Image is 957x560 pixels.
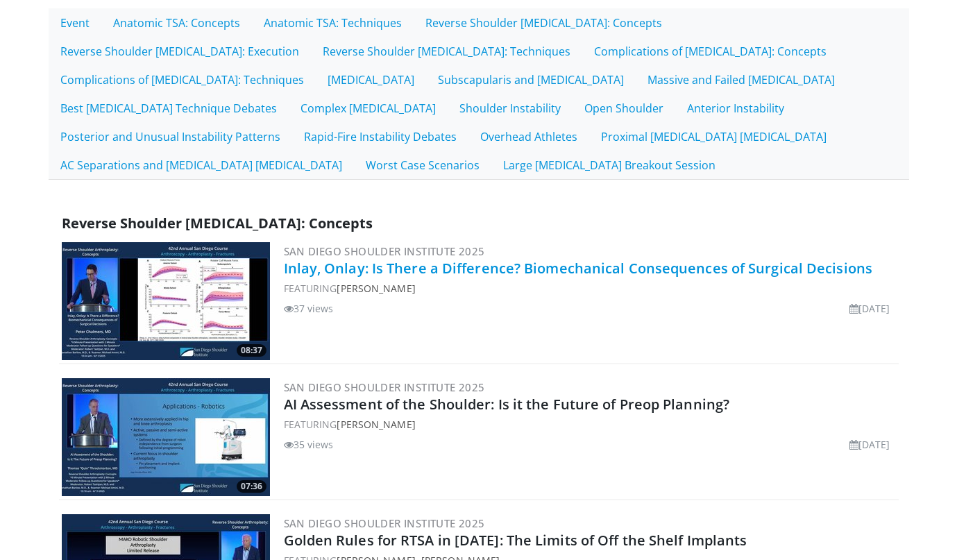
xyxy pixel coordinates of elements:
[49,37,311,66] a: Reverse Shoulder [MEDICAL_DATA]: Execution
[62,378,270,496] a: 07:36
[468,122,589,151] a: Overhead Athletes
[284,281,896,296] div: FEATURING
[289,94,448,123] a: Complex [MEDICAL_DATA]
[337,418,415,431] a: [PERSON_NAME]
[62,214,373,232] span: Reverse Shoulder [MEDICAL_DATA]: Concepts
[414,8,674,37] a: Reverse Shoulder [MEDICAL_DATA]: Concepts
[491,151,727,180] a: Large [MEDICAL_DATA] Breakout Session
[354,151,491,180] a: Worst Case Scenarios
[284,380,485,394] a: San Diego Shoulder Institute 2025
[284,437,334,452] li: 35 views
[316,65,426,94] a: [MEDICAL_DATA]
[284,395,730,414] a: AI Assessment of the Shoulder: Is it the Future of Preop Planning?
[573,94,675,123] a: Open Shoulder
[62,242,270,360] a: 08:37
[426,65,636,94] a: Subscapularis and [MEDICAL_DATA]
[49,8,101,37] a: Event
[49,151,354,180] a: AC Separations and [MEDICAL_DATA] [MEDICAL_DATA]
[337,282,415,295] a: [PERSON_NAME]
[636,65,847,94] a: Massive and Failed [MEDICAL_DATA]
[284,516,485,530] a: San Diego Shoulder Institute 2025
[49,122,292,151] a: Posterior and Unusual Instability Patterns
[284,531,747,550] a: Golden Rules for RTSA in [DATE]: The Limits of Off the Shelf Implants
[284,259,873,278] a: Inlay, Onlay: Is There a Difference? Biomechanical Consequences of Surgical Decisions
[49,65,316,94] a: Complications of [MEDICAL_DATA]: Techniques
[292,122,468,151] a: Rapid-Fire Instability Debates
[448,94,573,123] a: Shoulder Instability
[237,344,266,357] span: 08:37
[284,417,896,432] div: FEATURING
[849,301,890,316] li: [DATE]
[62,378,270,496] img: feee2f40-fe49-45fe-b28a-6c62491c4fdc.300x170_q85_crop-smart_upscale.jpg
[582,37,838,66] a: Complications of [MEDICAL_DATA]: Concepts
[311,37,582,66] a: Reverse Shoulder [MEDICAL_DATA]: Techniques
[237,480,266,493] span: 07:36
[849,437,890,452] li: [DATE]
[589,122,838,151] a: Proximal [MEDICAL_DATA] [MEDICAL_DATA]
[62,242,270,360] img: 3c74c8b3-bd2e-4084-94c4-48fd2eddd767.300x170_q85_crop-smart_upscale.jpg
[675,94,796,123] a: Anterior Instability
[284,301,334,316] li: 37 views
[49,94,289,123] a: Best [MEDICAL_DATA] Technique Debates
[101,8,252,37] a: Anatomic TSA: Concepts
[252,8,414,37] a: Anatomic TSA: Techniques
[284,244,485,258] a: San Diego Shoulder Institute 2025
